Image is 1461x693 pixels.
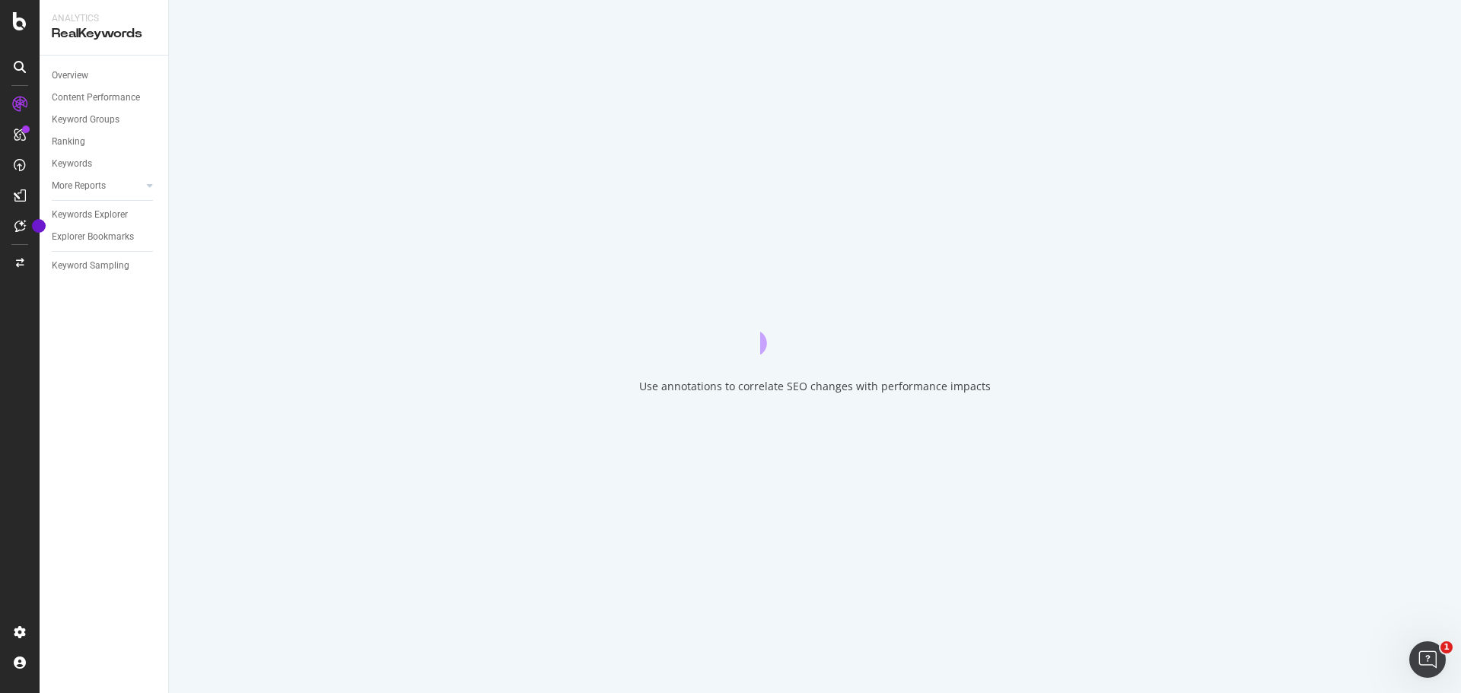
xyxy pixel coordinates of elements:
[52,178,106,194] div: More Reports
[52,90,158,106] a: Content Performance
[52,12,156,25] div: Analytics
[32,219,46,233] div: Tooltip anchor
[52,229,134,245] div: Explorer Bookmarks
[760,300,870,354] div: animation
[52,25,156,43] div: RealKeywords
[1409,641,1446,678] iframe: Intercom live chat
[639,379,991,394] div: Use annotations to correlate SEO changes with performance impacts
[52,134,158,150] a: Ranking
[1440,641,1453,653] span: 1
[52,112,119,128] div: Keyword Groups
[52,156,92,172] div: Keywords
[52,258,129,274] div: Keyword Sampling
[52,134,85,150] div: Ranking
[52,112,158,128] a: Keyword Groups
[52,90,140,106] div: Content Performance
[52,207,158,223] a: Keywords Explorer
[52,156,158,172] a: Keywords
[52,258,158,274] a: Keyword Sampling
[52,229,158,245] a: Explorer Bookmarks
[52,68,88,84] div: Overview
[52,68,158,84] a: Overview
[52,207,128,223] div: Keywords Explorer
[52,178,142,194] a: More Reports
